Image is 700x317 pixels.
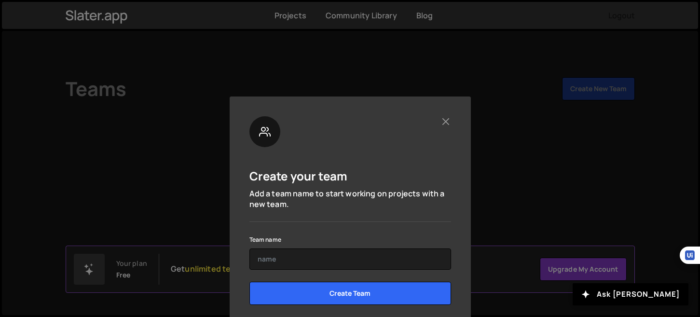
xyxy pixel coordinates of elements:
[249,188,451,210] p: Add a team name to start working on projects with a new team.
[249,282,451,305] input: Create Team
[573,283,688,305] button: Ask [PERSON_NAME]
[441,116,451,126] button: Close
[249,248,451,270] input: name
[249,235,281,245] label: Team name
[249,168,348,183] h5: Create your team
